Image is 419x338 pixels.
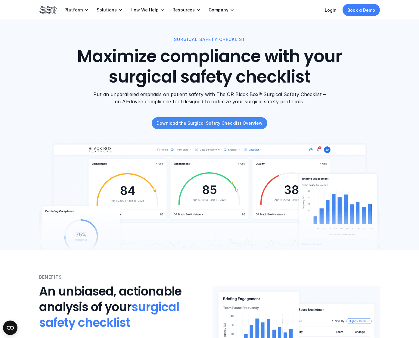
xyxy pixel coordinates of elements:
[73,46,346,87] h1: Maximize compliance with your surgical safety checklist
[64,7,83,13] p: Platform
[157,120,262,126] p: Download the Surgical Safety Checklist Overview
[174,36,245,43] p: SURGICAL SAFETY CHECKLIST
[39,299,182,331] span: surgical safety checklist
[152,117,267,129] a: Download the Surgical Safety Checklist Overview
[209,7,228,13] p: Company
[347,7,375,13] p: Book a Demo
[325,8,337,13] a: Login
[3,321,17,335] button: Open CMP widget
[39,141,380,250] img: surgical safety checklist module UI
[39,283,190,330] h3: An unbiased, actionable analysis of your
[131,7,159,13] p: How We Help
[97,7,117,13] p: Solutions
[39,5,57,15] img: SST logo
[172,7,195,13] p: Resources
[343,4,380,16] a: Book a Demo
[90,91,329,105] p: Put an unparalleled emphasis on patient safety with The OR Black Box® Surgical Safety Checklist –...
[39,274,62,280] p: BENEFITS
